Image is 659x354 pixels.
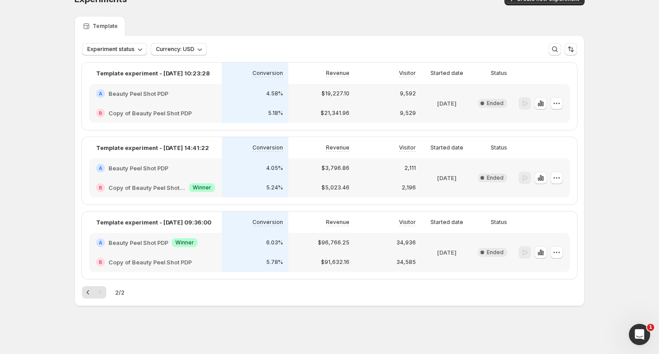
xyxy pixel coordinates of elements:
[400,90,416,97] p: 9,592
[82,43,147,55] button: Experiment status
[175,239,194,246] span: Winner
[487,249,504,256] span: Ended
[437,99,457,108] p: [DATE]
[321,110,349,117] p: $21,341.96
[115,288,124,297] span: 2 / 2
[399,70,416,77] p: Visitor
[487,100,504,107] span: Ended
[322,165,349,172] p: $3,796.86
[82,286,106,299] nav: Pagination
[96,69,210,78] p: Template experiment - [DATE] 10:23:28
[430,219,463,226] p: Started date
[99,185,102,190] h2: B
[252,70,283,77] p: Conversion
[96,143,209,152] p: Template experiment - [DATE] 14:41:22
[151,43,207,55] button: Currency: USD
[99,91,102,96] h2: A
[109,109,192,118] h2: Copy of Beauty Peel Shot PDP
[266,90,283,97] p: 4.58%
[402,184,416,191] p: 2,196
[321,259,349,266] p: $91,632.16
[109,183,186,192] h2: Copy of Beauty Peel Shot PDP
[252,219,283,226] p: Conversion
[322,90,349,97] p: $19,227.10
[318,239,349,246] p: $96,766.25
[565,43,577,55] button: Sort the results
[326,144,349,151] p: Revenue
[109,164,168,173] h2: Beauty Peel Shot PDP
[99,240,102,245] h2: A
[491,144,507,151] p: Status
[87,46,135,53] span: Experiment status
[396,259,416,266] p: 34,585
[399,144,416,151] p: Visitor
[266,239,283,246] p: 6.03%
[396,239,416,246] p: 34,936
[326,219,349,226] p: Revenue
[400,110,416,117] p: 9,529
[99,260,102,265] h2: B
[156,46,194,53] span: Currency: USD
[487,174,504,181] span: Ended
[266,259,283,266] p: 5.78%
[266,165,283,172] p: 4.05%
[96,218,211,227] p: Template experiment - [DATE] 09:36:00
[99,165,102,171] h2: A
[430,144,463,151] p: Started date
[82,286,94,299] button: Previous
[399,219,416,226] p: Visitor
[109,258,192,267] h2: Copy of Beauty Peel Shot PDP
[93,23,118,30] p: Template
[252,144,283,151] p: Conversion
[266,184,283,191] p: 5.24%
[437,173,457,182] p: [DATE]
[109,89,168,98] h2: Beauty Peel Shot PDP
[647,324,654,331] span: 1
[491,70,507,77] p: Status
[404,165,416,172] p: 2,111
[629,324,650,345] iframe: Intercom live chat
[109,238,168,247] h2: Beauty Peel Shot PDP
[322,184,349,191] p: $5,023.46
[99,110,102,116] h2: B
[430,70,463,77] p: Started date
[491,219,507,226] p: Status
[268,110,283,117] p: 5.18%
[193,184,211,191] span: Winner
[326,70,349,77] p: Revenue
[437,248,457,257] p: [DATE]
